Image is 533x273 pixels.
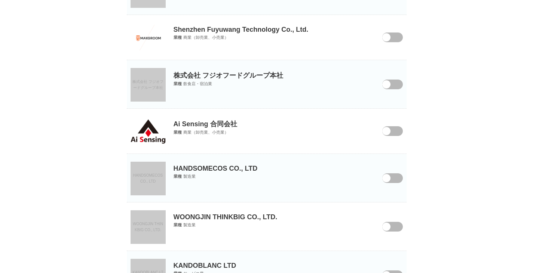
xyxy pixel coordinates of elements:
span: 飲食店・宿泊業 [183,81,212,86]
span: 業種 [174,81,182,86]
span: 株式会社 フジオフードグループ本社 [132,80,163,90]
p: 株式会社 フジオフードグループ本社 [127,60,407,80]
a: HANDSOMECOS CO., LTD [131,162,166,195]
p: HANDSOMECOS CO., LTD [127,154,407,173]
span: 業種 [174,174,182,179]
img: c3cd2763b678d50ff80ec53d5f86738e-cf44b96a4c799fe2719358bf72af7216.png [131,119,166,144]
span: 業種 [174,130,182,134]
p: WOONGJIN THINKBIG CO., LTD. [127,202,407,221]
p: Ai Sensing 合同会社 [127,109,407,128]
p: KANDOBLANC LTD [127,251,407,270]
span: 製造業 [183,174,196,179]
p: Shenzhen Fuyuwang Technology Co., Ltd. [127,15,407,34]
span: 業種 [174,35,182,40]
span: HANDSOMECOS CO., LTD [133,173,163,183]
span: 商業（卸売業、小売業） [183,130,229,134]
a: 株式会社 フジオフードグループ本社 [131,68,166,102]
span: 製造業 [183,223,196,227]
span: WOONGJIN THINKBIG CO., LTD. [133,222,163,232]
span: 商業（卸売業、小売業） [183,35,229,40]
img: 088a804e8256b3f0624c852cbd54ac5c-56fbac069ebb5623bd616884df00d077.png [131,25,166,50]
span: 業種 [174,223,182,227]
a: WOONGJIN THINKBIG CO., LTD. [131,210,166,244]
